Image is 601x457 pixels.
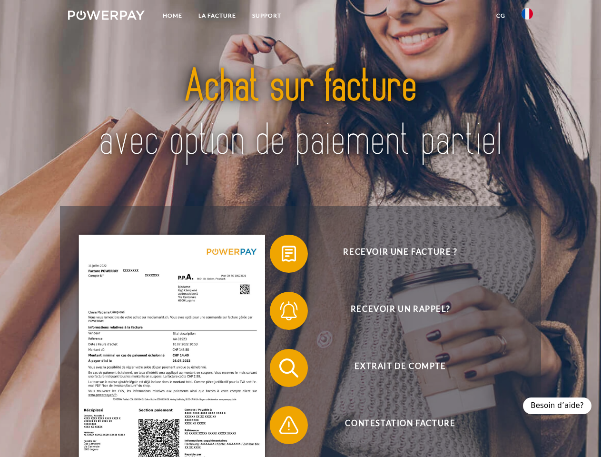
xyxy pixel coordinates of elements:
[68,10,145,20] img: logo-powerpay-white.svg
[277,413,301,437] img: qb_warning.svg
[277,299,301,323] img: qb_bell.svg
[244,7,289,24] a: Support
[155,7,190,24] a: Home
[522,8,533,20] img: fr
[284,235,517,273] span: Recevoir une facture ?
[284,349,517,387] span: Extrait de compte
[488,7,513,24] a: CG
[284,292,517,330] span: Recevoir un rappel?
[277,356,301,380] img: qb_search.svg
[270,349,517,387] button: Extrait de compte
[270,292,517,330] button: Recevoir un rappel?
[270,235,517,273] button: Recevoir une facture ?
[190,7,244,24] a: LA FACTURE
[270,406,517,444] button: Contestation Facture
[284,406,517,444] span: Contestation Facture
[523,397,591,414] div: Besoin d’aide?
[277,242,301,266] img: qb_bill.svg
[91,46,510,182] img: title-powerpay_fr.svg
